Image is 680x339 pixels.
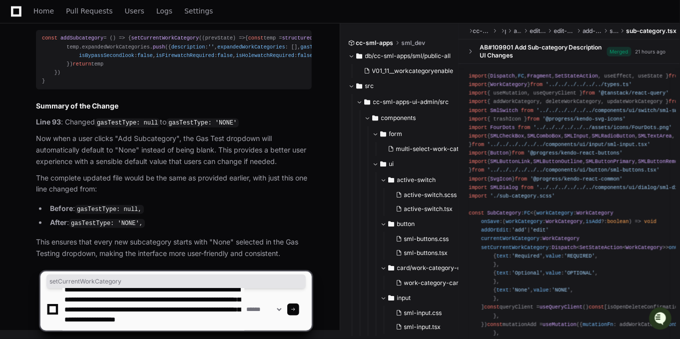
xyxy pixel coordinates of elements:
[69,219,145,228] code: gasTestType: 'NONE',
[607,218,629,224] span: boolean
[472,141,484,147] span: from
[487,141,651,147] span: '../../../../../../components/ui/input/sml-input.tsx'
[166,118,239,127] code: gasTestType: 'NONE'
[496,252,509,258] span: text
[50,218,67,226] strong: After
[592,132,635,138] span: SMLRadioButton
[627,27,677,35] span: sub-category.tsx
[397,220,415,228] span: button
[392,202,473,216] button: active-switch.tsx
[10,10,30,30] img: PlayerZero
[469,158,487,164] span: import
[49,277,303,285] span: setCurrentWorkCategory
[380,128,386,140] svg: Directory
[397,176,436,184] span: active-switch
[469,184,487,190] span: import
[530,27,546,35] span: edit-work-categories
[521,107,534,113] span: from
[527,150,623,156] span: '@progress/kendo-react-buttons'
[577,210,614,216] span: WorkCategory
[472,167,484,173] span: from
[512,252,543,258] span: 'Required'
[533,158,583,164] span: SMLButtonOutline
[469,115,487,121] span: import
[537,210,574,216] span: workCategory
[36,236,312,259] p: This ensures that every new subcategory starts with "None" selected in the Gas Testing dropdown, ...
[469,90,487,96] span: import
[248,35,264,41] span: const
[490,192,555,198] span: './sub-category.scss'
[70,104,121,112] a: Powered byPylon
[10,40,182,56] div: Welcome
[208,44,214,50] span: ''
[402,39,426,47] span: sml_dev
[380,216,479,232] button: button
[36,101,312,111] h2: Summary of the Change
[480,43,607,59] div: AB#109901 Add Sub-category Description UI Changes
[389,130,403,138] span: form
[469,81,487,87] span: import
[481,218,500,224] span: onSave
[469,210,484,216] span: const
[580,244,623,250] span: SetStateAction
[365,82,374,90] span: src
[99,105,121,112] span: Pylon
[530,81,543,87] span: from
[137,52,153,58] span: false
[95,118,160,127] code: gasTestType: null
[297,52,313,58] span: false
[527,73,552,79] span: Fragment
[389,160,394,168] span: ui
[610,27,619,35] span: sub-category
[527,115,540,121] span: from
[481,244,549,250] span: setCurrentWorkCategory
[360,64,454,78] button: V01_11__workcategoryenable.sql
[530,175,623,181] span: '@progress/kendo-react-common'
[546,81,632,87] span: '../../../../../../types.ts'
[481,235,540,241] span: currentWorkCategory
[47,203,312,215] li: :
[554,27,575,35] span: edit-work-catagories-tab
[372,156,476,172] button: ui
[356,39,394,47] span: cc-sml-apps
[236,52,294,58] span: isHolewatchRequired
[392,246,473,260] button: sml-buttons.tsx
[598,90,669,96] span: '@tanstack/react-query'
[469,192,487,198] span: import
[60,35,103,41] span: addSubcategory
[490,124,515,130] span: FourDots
[392,232,473,246] button: sml-buttons.css
[217,52,233,58] span: false
[607,46,632,56] span: Merged
[490,132,524,138] span: SMLCheckBox
[36,117,61,126] strong: Line 93
[372,67,463,75] span: V01_11__workcategoryenable.sql
[42,35,57,41] span: const
[469,73,487,79] span: import
[66,8,112,14] span: Pull Requests
[543,115,626,121] span: '@progress/kendo-svg-icons'
[156,52,214,58] span: isFirewatchRequired
[282,35,328,41] span: structuredClone
[156,8,172,14] span: Logs
[506,218,543,224] span: workCategory
[552,244,576,250] span: Dispatch
[396,145,490,153] span: multi-select-work-categories.tsx
[648,306,675,333] iframe: Open customer support
[381,114,416,122] span: components
[153,44,165,50] span: push
[205,35,233,41] span: prevState
[490,184,518,190] span: SMLDialog
[533,124,672,130] span: '../../../../../../assets/icons/FourDots.png'
[380,158,386,170] svg: Directory
[644,218,657,224] span: void
[546,252,561,258] span: value
[487,210,521,216] span: SubCategory
[36,116,312,128] p: : Changed to
[521,184,534,190] span: from
[473,27,491,35] span: cc-sml-apps-ui-admin
[47,217,312,229] li: :
[348,48,452,64] button: db/cc-sml-apps/sml/public-all
[372,112,378,124] svg: Directory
